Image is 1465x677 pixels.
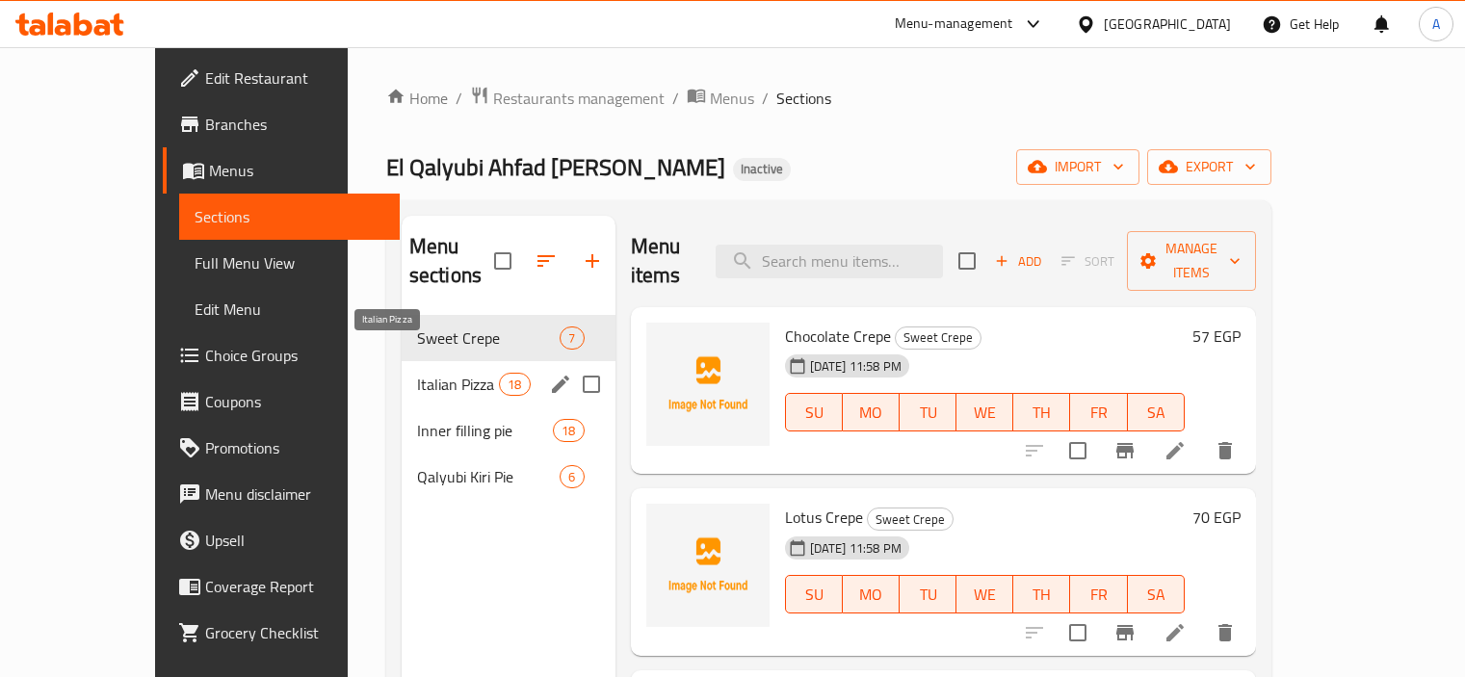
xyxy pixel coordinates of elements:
[163,378,400,425] a: Coupons
[179,286,400,332] a: Edit Menu
[947,241,987,281] span: Select section
[1070,575,1127,613] button: FR
[205,113,384,136] span: Branches
[907,399,949,427] span: TU
[483,241,523,281] span: Select all sections
[1102,610,1148,656] button: Branch-specific-item
[417,465,561,488] span: Qalyubi Kiri Pie
[1147,149,1271,185] button: export
[163,425,400,471] a: Promotions
[386,86,1271,111] nav: breadcrumb
[402,361,615,407] div: Italian Pizza18edit
[205,621,384,644] span: Grocery Checklist
[964,581,1006,609] span: WE
[672,87,679,110] li: /
[1128,575,1185,613] button: SA
[561,329,583,348] span: 7
[554,422,583,440] span: 18
[987,247,1049,276] span: Add item
[992,250,1044,273] span: Add
[163,610,400,656] a: Grocery Checklist
[163,517,400,563] a: Upsell
[569,238,615,284] button: Add section
[1127,231,1256,291] button: Manage items
[1058,430,1098,471] span: Select to update
[1104,13,1231,35] div: [GEOGRAPHIC_DATA]
[402,307,615,508] nav: Menu sections
[1202,428,1248,474] button: delete
[500,376,529,394] span: 18
[163,563,400,610] a: Coverage Report
[417,373,499,396] span: Italian Pizza
[1032,155,1124,179] span: import
[1078,581,1119,609] span: FR
[987,247,1049,276] button: Add
[895,13,1013,36] div: Menu-management
[417,326,561,350] span: Sweet Crepe
[900,575,956,613] button: TU
[209,159,384,182] span: Menus
[794,399,835,427] span: SU
[1142,237,1241,285] span: Manage items
[1013,575,1070,613] button: TH
[762,87,769,110] li: /
[794,581,835,609] span: SU
[195,298,384,321] span: Edit Menu
[1202,610,1248,656] button: delete
[631,232,693,290] h2: Menu items
[1021,399,1062,427] span: TH
[1432,13,1440,35] span: A
[546,370,575,399] button: edit
[493,87,665,110] span: Restaurants management
[456,87,462,110] li: /
[163,101,400,147] a: Branches
[205,436,384,459] span: Promotions
[1013,393,1070,431] button: TH
[179,240,400,286] a: Full Menu View
[205,66,384,90] span: Edit Restaurant
[417,419,553,442] span: Inner filling pie
[470,86,665,111] a: Restaurants management
[964,399,1006,427] span: WE
[646,323,770,446] img: Chocolate Crepe
[785,393,843,431] button: SU
[1021,581,1062,609] span: TH
[523,238,569,284] span: Sort sections
[179,194,400,240] a: Sections
[1163,155,1256,179] span: export
[1128,393,1185,431] button: SA
[907,581,949,609] span: TU
[733,161,791,177] span: Inactive
[1164,439,1187,462] a: Edit menu item
[1016,149,1139,185] button: import
[733,158,791,181] div: Inactive
[163,55,400,101] a: Edit Restaurant
[687,86,754,111] a: Menus
[716,245,943,278] input: search
[867,508,954,531] div: Sweet Crepe
[386,87,448,110] a: Home
[1078,399,1119,427] span: FR
[1049,247,1127,276] span: Select section first
[553,419,584,442] div: items
[195,251,384,274] span: Full Menu View
[561,468,583,486] span: 6
[843,575,900,613] button: MO
[868,508,953,531] span: Sweet Crepe
[785,503,863,532] span: Lotus Crepe
[843,393,900,431] button: MO
[1192,504,1241,531] h6: 70 EGP
[560,465,584,488] div: items
[163,332,400,378] a: Choice Groups
[1136,581,1177,609] span: SA
[802,357,909,376] span: [DATE] 11:58 PM
[205,482,384,506] span: Menu disclaimer
[1164,621,1187,644] a: Edit menu item
[560,326,584,350] div: items
[956,393,1013,431] button: WE
[163,471,400,517] a: Menu disclaimer
[163,147,400,194] a: Menus
[1136,399,1177,427] span: SA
